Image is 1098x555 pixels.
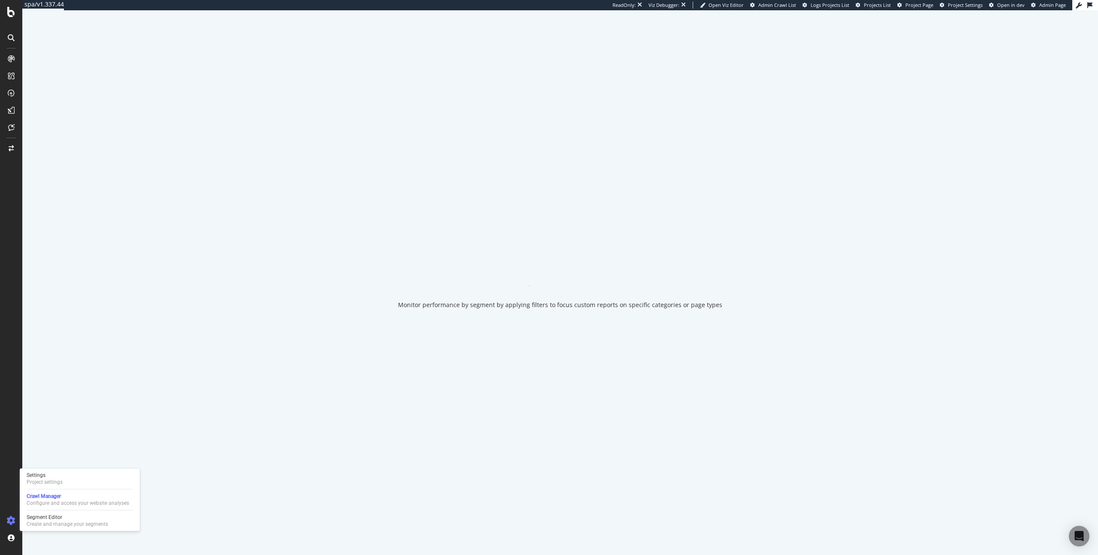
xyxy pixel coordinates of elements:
span: Admin Crawl List [758,2,796,8]
div: Crawl Manager [27,493,129,500]
span: Open Viz Editor [709,2,744,8]
a: Segment EditorCreate and manage your segments [23,513,136,528]
div: Monitor performance by segment by applying filters to focus custom reports on specific categories... [398,301,722,309]
a: Projects List [856,2,891,9]
a: Crawl ManagerConfigure and access your website analyses [23,492,136,507]
a: SettingsProject settings [23,471,136,486]
a: Admin Page [1031,2,1066,9]
a: Project Settings [940,2,983,9]
span: Projects List [864,2,891,8]
div: ReadOnly: [612,2,636,9]
span: Project Settings [948,2,983,8]
div: Viz Debugger: [649,2,679,9]
div: Project settings [27,479,63,486]
span: Project Page [905,2,933,8]
a: Project Page [897,2,933,9]
div: Configure and access your website analyses [27,500,129,507]
a: Admin Crawl List [750,2,796,9]
span: Logs Projects List [811,2,849,8]
div: Segment Editor [27,514,108,521]
div: Settings [27,472,63,479]
div: animation [529,256,591,287]
span: Admin Page [1039,2,1066,8]
span: Open in dev [997,2,1025,8]
a: Open Viz Editor [700,2,744,9]
div: Create and manage your segments [27,521,108,528]
a: Logs Projects List [802,2,849,9]
a: Open in dev [989,2,1025,9]
div: Open Intercom Messenger [1069,526,1089,546]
